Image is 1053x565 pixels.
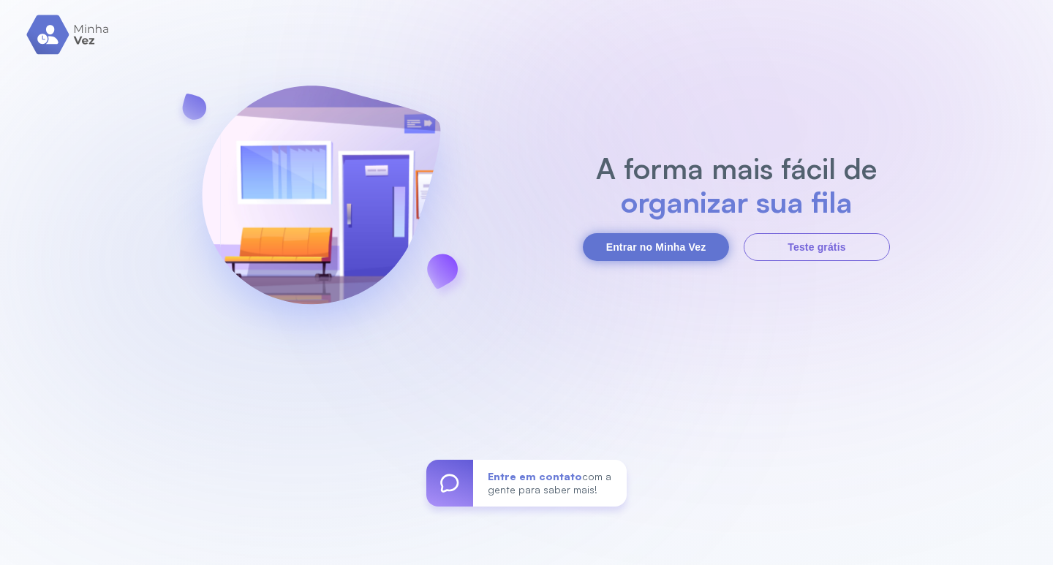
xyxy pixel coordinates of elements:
button: Entrar no Minha Vez [583,233,729,261]
h2: A forma mais fácil de [589,151,885,185]
h2: organizar sua fila [589,185,885,219]
button: Teste grátis [744,233,890,261]
span: Entre em contato [488,470,582,482]
a: Entre em contatocom a gente para saber mais! [426,460,627,507]
img: logo.svg [26,15,110,55]
div: com a gente para saber mais! [473,460,627,507]
img: banner-login.svg [163,47,479,365]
